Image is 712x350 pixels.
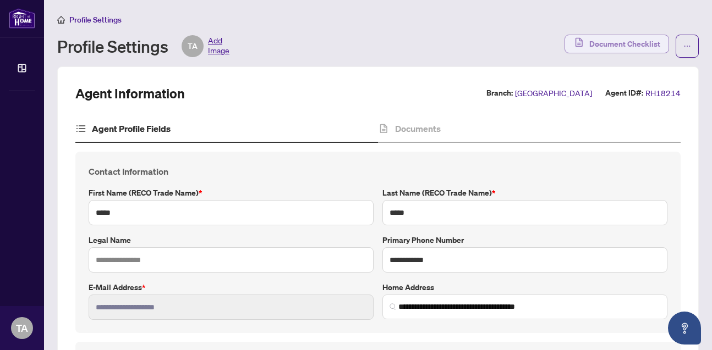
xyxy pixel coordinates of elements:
[208,35,229,57] span: Add Image
[69,15,122,25] span: Profile Settings
[89,165,667,178] h4: Contact Information
[565,35,669,53] button: Document Checklist
[382,234,667,246] label: Primary Phone Number
[89,234,374,246] label: Legal Name
[9,8,35,29] img: logo
[57,16,65,24] span: home
[605,87,643,99] label: Agent ID#:
[188,40,198,52] span: TA
[75,85,185,102] h2: Agent Information
[589,35,660,53] span: Document Checklist
[486,87,513,99] label: Branch:
[515,87,592,99] span: [GEOGRAPHIC_DATA]
[683,42,691,50] span: ellipsis
[382,187,667,199] label: Last Name (RECO Trade Name)
[645,87,681,99] span: RH18214
[668,312,701,345] button: Open asap
[89,187,374,199] label: First Name (RECO Trade Name)
[16,320,28,336] span: TA
[390,303,396,310] img: search_icon
[92,122,171,135] h4: Agent Profile Fields
[89,281,374,293] label: E-mail Address
[395,122,441,135] h4: Documents
[382,281,667,293] label: Home Address
[57,35,229,57] div: Profile Settings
